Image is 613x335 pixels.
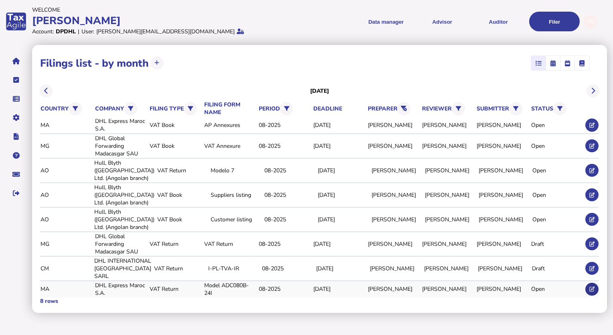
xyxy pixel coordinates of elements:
th: filing form name [204,100,256,116]
th: company [95,100,147,117]
div: [DATE] [313,240,365,248]
button: Edit [585,283,599,296]
button: Data manager [8,90,24,107]
div: [PERSON_NAME] [479,191,530,199]
div: I-PL-TVA-IR [208,265,259,272]
div: Open [532,216,583,223]
div: VAT Annexure [204,142,256,150]
button: Edit [585,118,599,132]
th: filing type [149,100,202,117]
div: Hull, Blyth ([GEOGRAPHIC_DATA]) Ltd. (Angolan branch) [94,184,154,206]
div: [PERSON_NAME] [425,216,476,223]
div: Modelo 7 [211,167,262,174]
div: [PERSON_NAME] [478,265,529,272]
div: VAT Book [150,121,201,129]
h1: Filings list - by month [40,56,148,70]
div: 08-2025 [264,216,315,223]
div: Draft [532,265,583,272]
div: [PERSON_NAME] [422,142,474,150]
th: preparer [367,100,420,117]
button: Shows a dropdown of Data manager options [361,12,411,31]
div: [PERSON_NAME] [424,265,475,272]
div: [DATE] [318,216,369,223]
div: [PERSON_NAME] [368,285,420,293]
button: Tasks [8,71,24,88]
div: [PERSON_NAME] [425,191,476,199]
div: DHL Global Forwarding Madacasgar SAU [95,135,147,157]
div: [PERSON_NAME] [368,121,420,129]
button: Shows a dropdown of VAT Advisor options [417,12,467,31]
div: Open [532,167,583,174]
button: Filter [280,102,293,115]
button: Upload transactions [150,57,164,70]
div: [PERSON_NAME] [371,216,422,223]
div: DHL INTERNATIONAL [GEOGRAPHIC_DATA] SARL [94,257,151,280]
button: Reset [398,102,411,115]
div: [DATE] [313,121,365,129]
div: Suppliers listing [211,191,262,199]
button: Filter [509,102,522,115]
button: Edit [585,139,599,153]
button: Filer [529,12,580,31]
div: [DATE] [316,265,367,272]
button: Help pages [8,147,24,164]
div: MG [41,142,92,150]
div: VAT Return [204,240,256,248]
div: Customer listing [211,216,262,223]
div: VAT Return [157,167,208,174]
div: [PERSON_NAME][EMAIL_ADDRESS][DOMAIN_NAME] [96,28,235,35]
div: [DATE] [318,191,369,199]
div: VAT Return [154,265,205,272]
button: Edit [585,213,599,226]
button: Filter [69,102,82,115]
div: 08-2025 [259,240,311,248]
button: Edit [585,188,599,202]
div: 08-2025 [259,142,311,150]
div: MA [41,285,92,293]
button: Filter [124,102,137,115]
th: reviewer [422,100,474,117]
div: AP Annexures [204,121,256,129]
div: MG [41,240,92,248]
div: DHL Express Maroc S.A. [95,282,147,297]
div: AO [41,167,91,174]
th: period [258,100,311,117]
div: 08-2025 [264,191,315,199]
div: Hull, Blyth ([GEOGRAPHIC_DATA]) Ltd. (Angolan branch) [94,159,154,182]
div: Draft [531,240,583,248]
button: Edit [585,237,599,251]
button: Auditor [473,12,524,31]
div: [PERSON_NAME] [425,167,476,174]
div: [PERSON_NAME] [479,216,530,223]
mat-button-toggle: Ledger [574,56,589,70]
button: Filter [452,102,465,115]
button: Developer hub links [8,128,24,145]
mat-button-toggle: List view [531,56,546,70]
div: CM [41,265,91,272]
div: DPDHL [56,28,76,35]
div: AO [41,216,91,223]
div: [DATE] [313,142,365,150]
menu: navigate products [308,12,580,31]
div: Profile settings [584,15,597,28]
div: DHL Global Forwarding Madacasgar SAU [95,233,147,255]
div: VAT Book [157,216,208,223]
button: Edit [585,164,599,177]
div: [PERSON_NAME] [371,167,422,174]
div: [PERSON_NAME] [477,121,528,129]
div: [PERSON_NAME] [479,167,530,174]
i: Protected by 2-step verification [237,29,244,34]
th: status [531,100,583,117]
div: [PERSON_NAME] [370,265,421,272]
div: [PERSON_NAME] [422,240,474,248]
div: AO [41,191,91,199]
mat-button-toggle: Calendar week view [560,56,574,70]
div: DHL Express Maroc S.A. [95,117,147,133]
div: User: [81,28,94,35]
div: [PERSON_NAME] [368,142,420,150]
div: 08-2025 [259,285,311,293]
div: | [78,28,79,35]
th: deadline [313,104,365,113]
div: [PERSON_NAME] [368,240,420,248]
button: Edit [585,262,599,275]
